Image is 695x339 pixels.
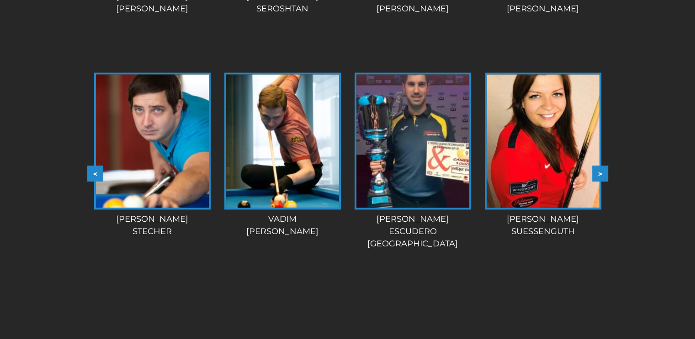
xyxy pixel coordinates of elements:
img: marcel-stecher-2-225x320.jpg [96,74,209,208]
a: [PERSON_NAME]Escudero[GEOGRAPHIC_DATA] [351,73,474,250]
button: > [592,166,608,182]
div: Carousel Navigation [87,166,608,182]
a: [PERSON_NAME]Suessenguth [482,73,605,238]
button: < [87,166,103,182]
div: [PERSON_NAME] Suessenguth [482,213,605,238]
img: Enric-Escudero-Burgos-2-225x320.jpg [356,74,469,208]
div: [PERSON_NAME] Escudero [GEOGRAPHIC_DATA] [351,213,474,250]
div: [PERSON_NAME] Stecher [91,213,214,238]
a: Vadim[PERSON_NAME] [221,73,344,238]
div: Vadim [PERSON_NAME] [221,213,344,238]
img: melanie-sussenguth-225x320.jpg [487,74,600,208]
a: [PERSON_NAME]Stecher [91,73,214,238]
img: vadim-profile-1-225x320.jpg [226,74,339,208]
